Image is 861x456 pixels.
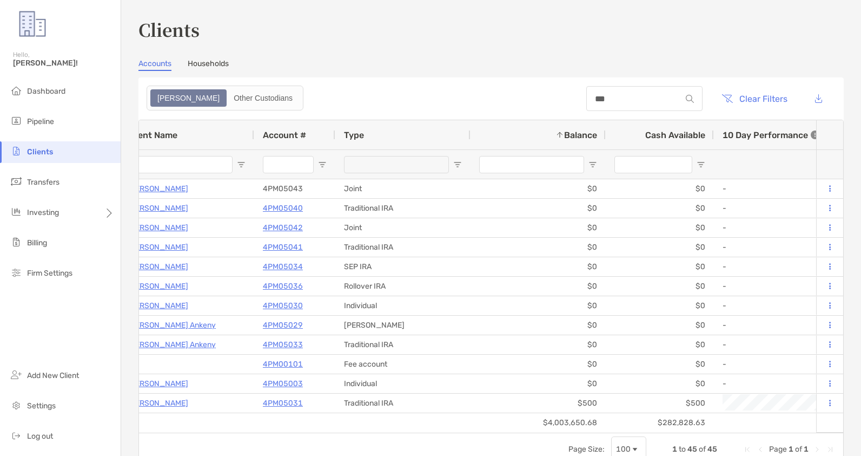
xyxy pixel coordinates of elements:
span: Balance [564,130,597,140]
span: Client Name [128,130,177,140]
a: 4PM05033 [263,338,303,351]
div: Page Size: [568,445,605,454]
input: Balance Filter Input [479,156,584,173]
img: Zoe Logo [13,4,52,43]
p: [PERSON_NAME] [128,377,188,390]
div: $0 [471,316,606,335]
span: Clients [27,147,53,157]
button: Open Filter Menu [453,160,462,169]
div: $0 [471,218,606,237]
a: Households [188,59,229,71]
span: Firm Settings [27,269,72,278]
img: pipeline icon [10,114,23,127]
img: settings icon [10,399,23,412]
a: [PERSON_NAME] [128,396,188,410]
div: $0 [471,335,606,354]
p: 4PM05029 [263,318,303,332]
div: Traditional IRA [335,238,471,257]
h3: Clients [138,17,844,42]
span: Transfers [27,178,59,187]
p: [PERSON_NAME] [128,299,188,312]
div: Next Page [813,445,822,454]
button: Open Filter Menu [237,160,246,169]
div: [PERSON_NAME] [335,316,471,335]
img: clients icon [10,145,23,158]
div: Joint [335,179,471,198]
img: firm-settings icon [10,266,23,279]
span: 45 [687,445,697,454]
a: 4PM05036 [263,279,303,293]
img: dashboard icon [10,84,23,97]
div: Zoe [151,90,226,106]
div: $500 [606,394,714,413]
a: [PERSON_NAME] [128,221,188,234]
div: $0 [606,257,714,276]
p: 4PM05040 [263,201,303,215]
p: [PERSON_NAME] [128,260,188,273]
div: $0 [606,296,714,315]
a: [PERSON_NAME] Ankeny [128,338,216,351]
span: Billing [27,238,47,247]
a: 4PM05042 [263,221,303,234]
a: 4PM05003 [263,377,303,390]
span: 1 [672,445,677,454]
div: $0 [471,374,606,393]
a: 4PM00101 [263,357,303,371]
div: $0 [606,355,714,374]
a: 4PM05031 [263,396,303,410]
a: [PERSON_NAME] Ankeny [128,318,216,332]
span: Add New Client [27,371,79,380]
div: Traditional IRA [335,394,471,413]
span: of [795,445,802,454]
div: Previous Page [756,445,765,454]
span: Page [769,445,787,454]
span: Account # [263,130,306,140]
div: $0 [606,335,714,354]
div: Traditional IRA [335,199,471,218]
a: 4PM05030 [263,299,303,312]
span: 1 [804,445,809,454]
button: Clear Filters [713,87,796,110]
div: Other Custodians [228,90,299,106]
a: [PERSON_NAME] [128,279,188,293]
span: 1 [789,445,793,454]
span: of [699,445,706,454]
img: investing icon [10,205,23,218]
span: Cash Available [645,130,705,140]
div: Individual [335,374,471,393]
input: Account # Filter Input [263,156,314,173]
a: [PERSON_NAME] [128,182,188,196]
a: 4PM05034 [263,260,303,273]
a: [PERSON_NAME] [128,201,188,215]
a: 4PM05041 [263,240,303,254]
div: 100 [616,445,631,454]
img: transfers icon [10,175,23,188]
div: Joint [335,218,471,237]
div: Fee account [335,355,471,374]
input: Cash Available Filter Input [614,156,692,173]
span: Pipeline [27,117,54,126]
div: $0 [471,257,606,276]
div: $0 [606,218,714,237]
div: $0 [471,179,606,198]
div: SEP IRA [335,257,471,276]
input: Client Name Filter Input [128,156,233,173]
img: logout icon [10,429,23,442]
button: Open Filter Menu [318,160,327,169]
div: Individual [335,296,471,315]
div: $4,003,650.68 [471,413,606,432]
span: [PERSON_NAME]! [13,58,114,68]
span: to [679,445,686,454]
div: $0 [606,374,714,393]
